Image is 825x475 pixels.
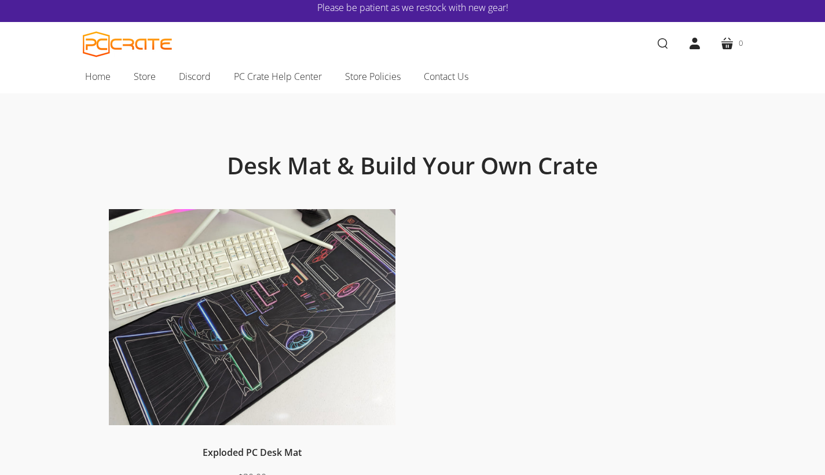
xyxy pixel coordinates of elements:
span: Store [134,69,156,84]
a: PC CRATE [83,31,173,57]
a: Contact Us [412,64,480,89]
span: Home [85,69,111,84]
span: PC Crate Help Center [234,69,322,84]
span: Store Policies [345,69,401,84]
h1: Desk Mat & Build Your Own Crate [135,151,691,180]
a: Store Policies [333,64,412,89]
span: Contact Us [424,69,468,84]
a: Exploded PC Desk Mat [203,446,302,459]
span: 0 [739,37,743,49]
img: Desk mat on desk with keyboard, monitor, and mouse. [109,209,395,425]
a: 0 [711,27,752,60]
span: Discord [179,69,211,84]
a: Discord [167,64,222,89]
nav: Main navigation [65,64,760,93]
a: Home [74,64,122,89]
a: Store [122,64,167,89]
a: PC Crate Help Center [222,64,333,89]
